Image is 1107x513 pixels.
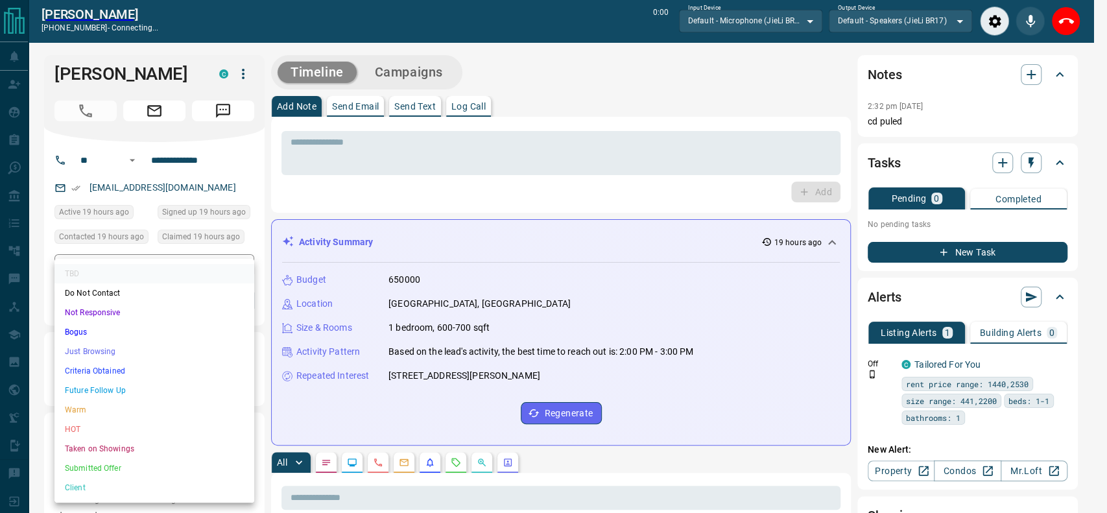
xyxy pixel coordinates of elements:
li: Warm [54,400,254,420]
li: Bogus [54,322,254,342]
li: Just Browsing [54,342,254,361]
li: Taken on Showings [54,439,254,459]
li: Future Follow Up [54,381,254,400]
li: HOT [54,420,254,439]
li: Criteria Obtained [54,361,254,381]
li: Do Not Contact [54,283,254,303]
li: Submitted Offer [54,459,254,478]
li: Not Responsive [54,303,254,322]
li: Client [54,478,254,497]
